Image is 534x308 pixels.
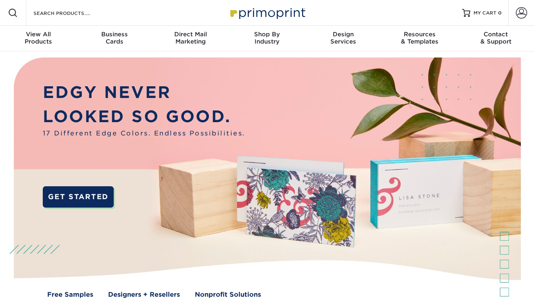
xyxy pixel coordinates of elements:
[458,31,534,45] div: & Support
[305,31,382,45] div: Services
[152,26,229,52] a: Direct MailMarketing
[47,290,93,300] a: Free Samples
[382,31,458,38] span: Resources
[305,31,382,38] span: Design
[152,31,229,45] div: Marketing
[152,31,229,38] span: Direct Mail
[305,26,382,52] a: DesignServices
[458,26,534,52] a: Contact& Support
[227,4,307,21] img: Primoprint
[229,31,305,45] div: Industry
[108,290,180,300] a: Designers + Resellers
[43,105,245,129] p: LOOKED SO GOOD.
[43,186,114,207] a: GET STARTED
[76,26,152,52] a: BusinessCards
[229,26,305,52] a: Shop ByIndustry
[43,81,245,105] p: EDGY NEVER
[76,31,152,45] div: Cards
[498,10,502,16] span: 0
[382,26,458,52] a: Resources& Templates
[458,31,534,38] span: Contact
[229,31,305,38] span: Shop By
[43,129,245,138] span: 17 Different Edge Colors. Endless Possibilities.
[33,8,111,18] input: SEARCH PRODUCTS.....
[382,31,458,45] div: & Templates
[195,290,261,300] a: Nonprofit Solutions
[76,31,152,38] span: Business
[474,10,496,17] span: MY CART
